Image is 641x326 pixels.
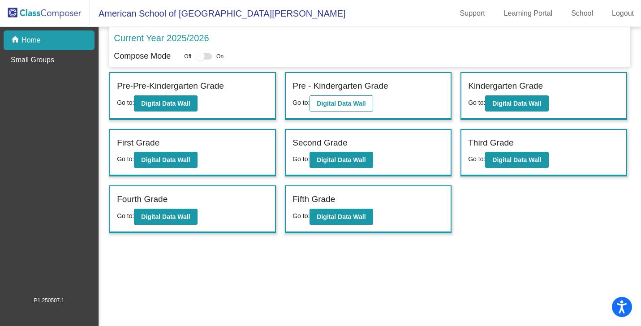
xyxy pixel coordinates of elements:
[293,155,310,163] span: Go to:
[114,50,171,62] p: Compose Mode
[22,35,41,46] p: Home
[468,137,513,150] label: Third Grade
[310,209,373,225] button: Digital Data Wall
[141,100,190,107] b: Digital Data Wall
[564,6,600,21] a: School
[492,156,541,163] b: Digital Data Wall
[293,137,348,150] label: Second Grade
[317,100,366,107] b: Digital Data Wall
[468,80,543,93] label: Kindergarten Grade
[310,152,373,168] button: Digital Data Wall
[184,52,191,60] span: Off
[134,152,197,168] button: Digital Data Wall
[141,156,190,163] b: Digital Data Wall
[11,35,22,46] mat-icon: home
[90,6,346,21] span: American School of [GEOGRAPHIC_DATA][PERSON_NAME]
[117,137,159,150] label: First Grade
[293,80,388,93] label: Pre - Kindergarten Grade
[310,95,373,112] button: Digital Data Wall
[485,95,548,112] button: Digital Data Wall
[114,31,209,45] p: Current Year 2025/2026
[11,55,54,65] p: Small Groups
[117,193,168,206] label: Fourth Grade
[497,6,560,21] a: Learning Portal
[141,213,190,220] b: Digital Data Wall
[117,212,134,219] span: Go to:
[468,99,485,106] span: Go to:
[117,80,224,93] label: Pre-Pre-Kindergarten Grade
[117,155,134,163] span: Go to:
[485,152,548,168] button: Digital Data Wall
[317,156,366,163] b: Digital Data Wall
[293,99,310,106] span: Go to:
[468,155,485,163] span: Go to:
[492,100,541,107] b: Digital Data Wall
[293,212,310,219] span: Go to:
[117,99,134,106] span: Go to:
[605,6,641,21] a: Logout
[216,52,224,60] span: On
[453,6,492,21] a: Support
[134,95,197,112] button: Digital Data Wall
[317,213,366,220] b: Digital Data Wall
[293,193,335,206] label: Fifth Grade
[134,209,197,225] button: Digital Data Wall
